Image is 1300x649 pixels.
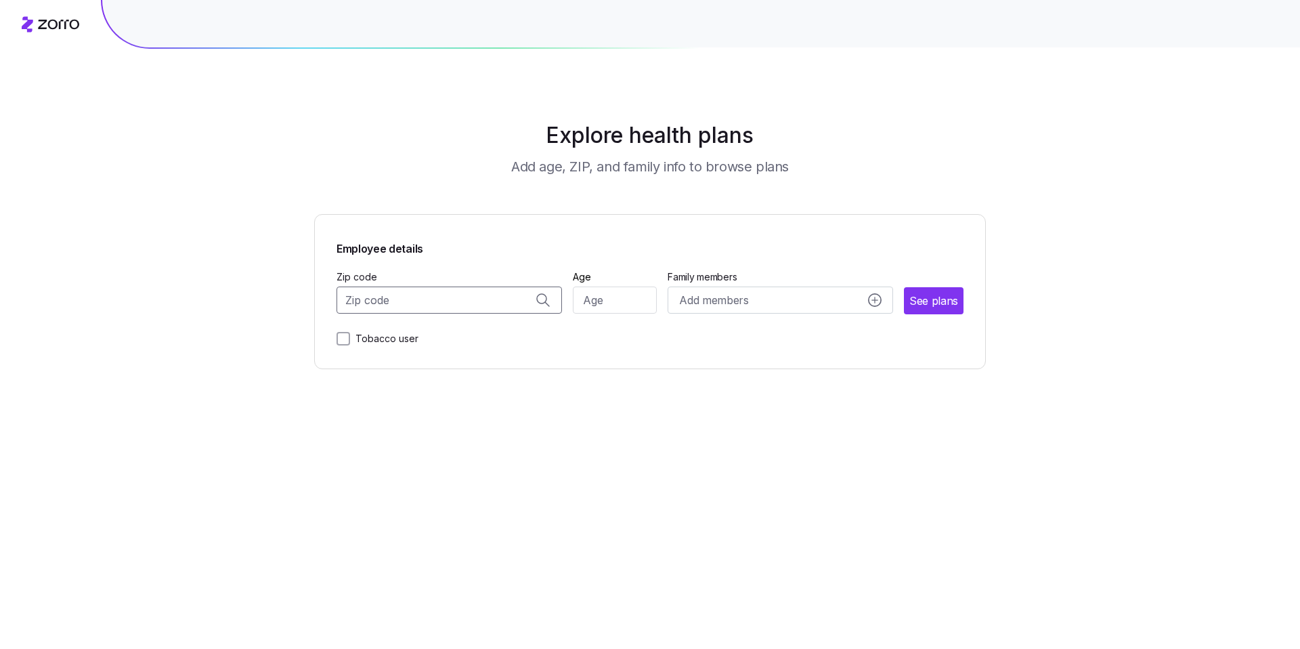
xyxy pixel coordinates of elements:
[909,293,958,310] span: See plans
[573,287,657,314] input: Age
[573,270,591,285] label: Age
[337,236,423,257] span: Employee details
[904,287,963,314] button: See plans
[337,270,377,285] label: Zip code
[668,270,893,284] span: Family members
[511,157,789,176] h3: Add age, ZIP, and family info to browse plans
[868,293,882,307] svg: add icon
[337,287,562,314] input: Zip code
[350,331,418,347] label: Tobacco user
[668,287,893,314] button: Add membersadd icon
[348,119,953,152] h1: Explore health plans
[679,292,748,309] span: Add members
